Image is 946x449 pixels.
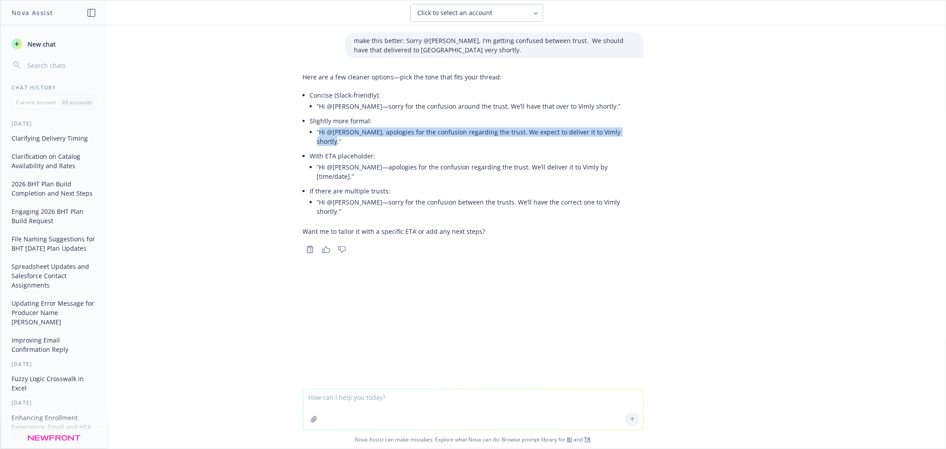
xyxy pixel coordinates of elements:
[317,196,644,218] li: “Hi @[PERSON_NAME]—sorry for the confusion between the trusts. We’ll have the correct one to Viml...
[8,204,100,228] button: Engaging 2026 BHT Plan Build Request
[303,227,644,236] p: Want me to tailor it with a specific ETA or add any next steps?
[8,259,100,292] button: Spreadsheet Updates and Salesforce Contact Assignments
[1,120,107,127] div: [DATE]
[62,98,92,106] p: All accounts
[8,36,100,52] button: New chat
[317,161,644,183] li: “Hi @[PERSON_NAME]—apologies for the confusion regarding the trust. We’ll deliver it to Vimly by ...
[1,84,107,91] div: Chat History
[8,333,100,357] button: Improving Email Confirmation Reply
[4,430,942,449] span: Nova Assist can make mistakes. Explore what Nova can do: Browse prompt library for and
[8,410,100,444] button: Enhancing Enrollment Experience: Email and HSA Fields Update
[317,126,644,148] li: “Hi @[PERSON_NAME], apologies for the confusion regarding the trust. We expect to deliver it to V...
[317,100,644,113] li: “Hi @[PERSON_NAME]—sorry for the confusion around the trust. We’ll have that over to Vimly shortly.”
[26,59,96,71] input: Search chats
[1,360,107,368] div: [DATE]
[1,399,107,406] div: [DATE]
[8,296,100,329] button: Updating Error Message for Producer Name [PERSON_NAME]
[310,116,644,126] p: Slightly more formal:
[8,371,100,395] button: Fuzzy Logic Crosswalk in Excel
[8,131,100,146] button: Clarifying Delivery Timing
[16,98,56,106] p: Current account
[8,149,100,173] button: Clarification on Catalog Availability and Rates
[410,4,543,22] button: Click to select an account
[8,177,100,201] button: 2026 BHT Plan Build Completion and Next Steps
[310,151,644,161] p: With ETA placeholder:
[310,91,644,100] p: Concise (Slack-friendly):
[303,72,644,82] p: Here are a few cleaner options—pick the tone that fits your thread:
[26,39,56,49] span: New chat
[310,186,644,196] p: If there are multiple trusts:
[8,232,100,256] button: File Naming Suggestions for BHT [DATE] Plan Updates
[306,245,314,253] svg: Copy to clipboard
[335,243,349,256] button: Thumbs down
[418,8,493,17] span: Click to select an account
[12,8,53,17] h1: Nova Assist
[567,436,573,443] a: BI
[585,436,591,443] a: TR
[354,36,635,55] p: make this better: Sorry @[PERSON_NAME], I'm getting confused between trust. We should have that d...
